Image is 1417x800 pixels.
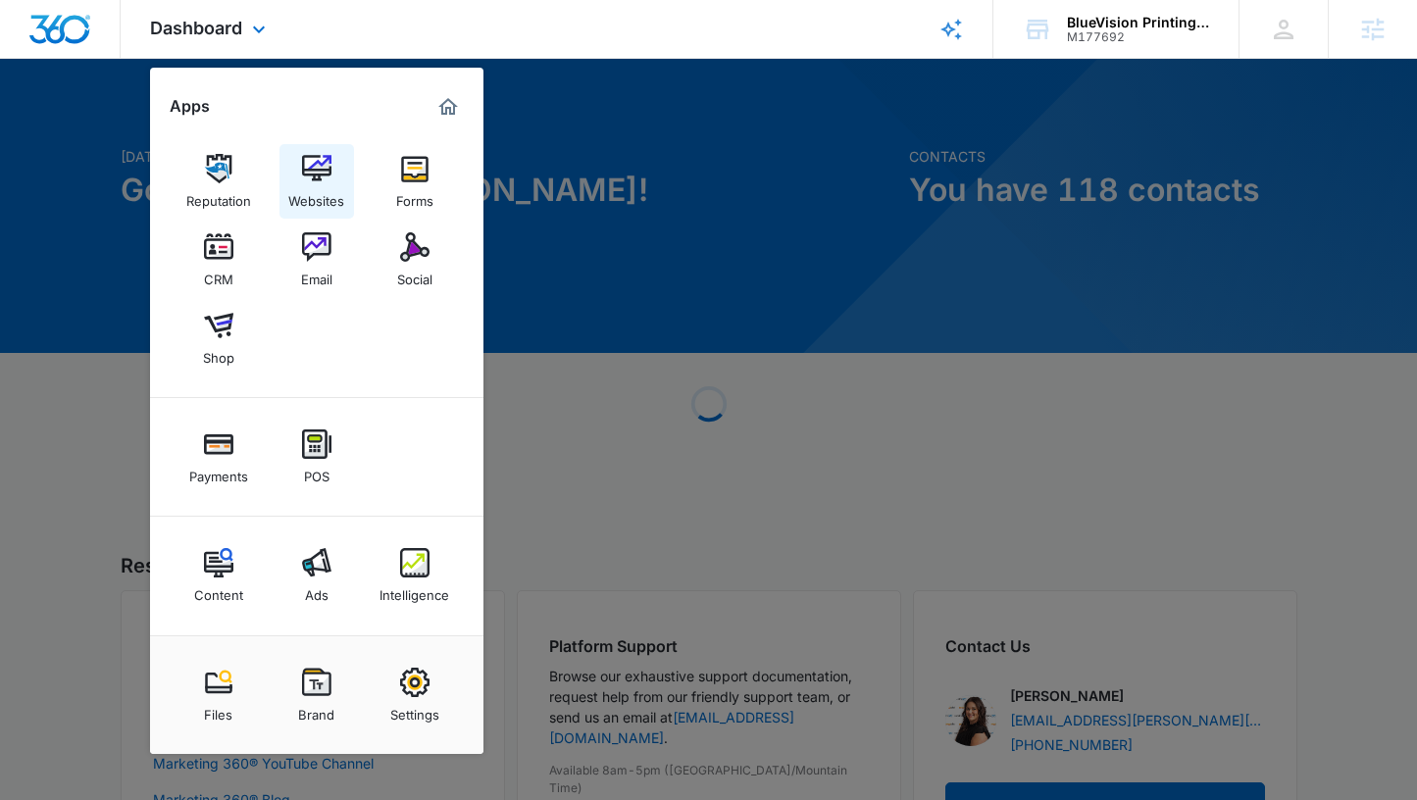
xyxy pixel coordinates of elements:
[189,459,248,484] div: Payments
[305,577,329,603] div: Ads
[186,183,251,209] div: Reputation
[279,538,354,613] a: Ads
[288,183,344,209] div: Websites
[181,301,256,375] a: Shop
[301,262,332,287] div: Email
[397,262,432,287] div: Social
[390,697,439,723] div: Settings
[181,658,256,732] a: Files
[1067,30,1210,44] div: account id
[204,697,232,723] div: Files
[181,144,256,219] a: Reputation
[150,18,242,38] span: Dashboard
[194,577,243,603] div: Content
[203,340,234,366] div: Shop
[432,91,464,123] a: Marketing 360® Dashboard
[378,223,452,297] a: Social
[279,420,354,494] a: POS
[304,459,329,484] div: POS
[181,223,256,297] a: CRM
[378,144,452,219] a: Forms
[204,262,233,287] div: CRM
[181,538,256,613] a: Content
[170,97,210,116] h2: Apps
[279,658,354,732] a: Brand
[396,183,433,209] div: Forms
[279,144,354,219] a: Websites
[298,697,334,723] div: Brand
[279,223,354,297] a: Email
[380,577,449,603] div: Intelligence
[378,658,452,732] a: Settings
[378,538,452,613] a: Intelligence
[181,420,256,494] a: Payments
[1067,15,1210,30] div: account name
